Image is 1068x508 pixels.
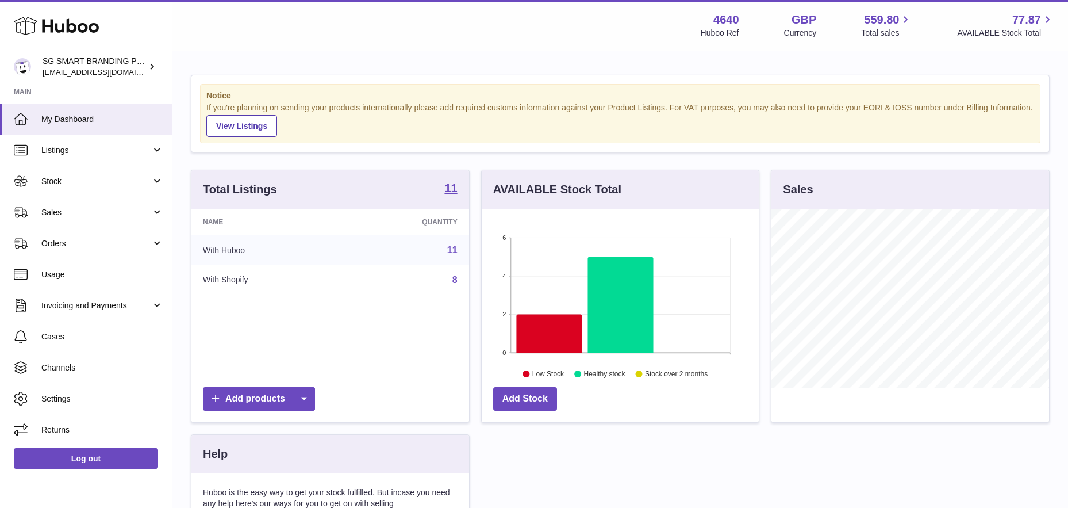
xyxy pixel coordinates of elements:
[502,234,506,241] text: 6
[792,12,816,28] strong: GBP
[645,370,708,378] text: Stock over 2 months
[957,12,1054,39] a: 77.87 AVAILABLE Stock Total
[41,114,163,125] span: My Dashboard
[206,90,1034,101] strong: Notice
[43,67,169,77] span: [EMAIL_ADDRESS][DOMAIN_NAME]
[41,238,151,249] span: Orders
[444,182,457,196] a: 11
[41,207,151,218] span: Sales
[502,273,506,280] text: 4
[206,102,1034,137] div: If you're planning on sending your products internationally please add required customs informati...
[502,349,506,356] text: 0
[341,209,468,235] th: Quantity
[864,12,899,28] span: 559.80
[14,58,31,75] img: uktopsmileshipping@gmail.com
[502,311,506,318] text: 2
[14,448,158,469] a: Log out
[191,209,341,235] th: Name
[203,446,228,462] h3: Help
[713,12,739,28] strong: 4640
[861,28,912,39] span: Total sales
[41,176,151,187] span: Stock
[452,275,458,285] a: 8
[203,182,277,197] h3: Total Listings
[957,28,1054,39] span: AVAILABLE Stock Total
[41,300,151,311] span: Invoicing and Payments
[583,370,625,378] text: Healthy stock
[41,362,163,373] span: Channels
[493,182,621,197] h3: AVAILABLE Stock Total
[41,331,163,342] span: Cases
[493,387,557,411] a: Add Stock
[191,265,341,295] td: With Shopify
[191,235,341,265] td: With Huboo
[701,28,739,39] div: Huboo Ref
[203,387,315,411] a: Add products
[206,115,277,137] a: View Listings
[1012,12,1041,28] span: 77.87
[784,28,817,39] div: Currency
[41,394,163,404] span: Settings
[447,245,458,255] a: 11
[861,12,912,39] a: 559.80 Total sales
[532,370,564,378] text: Low Stock
[41,425,163,436] span: Returns
[444,182,457,194] strong: 11
[783,182,813,197] h3: Sales
[41,145,151,156] span: Listings
[43,56,146,78] div: SG SMART BRANDING PTE. LTD.
[41,269,163,280] span: Usage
